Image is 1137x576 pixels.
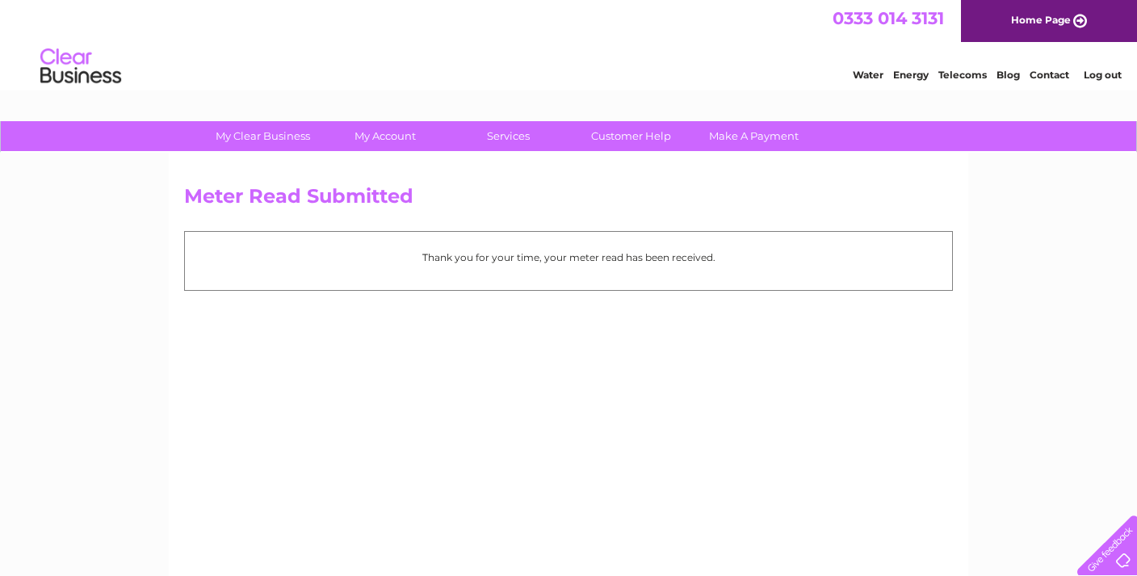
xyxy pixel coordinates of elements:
[188,9,951,78] div: Clear Business is a trading name of Verastar Limited (registered in [GEOGRAPHIC_DATA] No. 3667643...
[853,69,883,81] a: Water
[40,42,122,91] img: logo.png
[184,185,953,216] h2: Meter Read Submitted
[193,250,944,265] p: Thank you for your time, your meter read has been received.
[996,69,1020,81] a: Blog
[687,121,820,151] a: Make A Payment
[196,121,329,151] a: My Clear Business
[938,69,987,81] a: Telecoms
[442,121,575,151] a: Services
[893,69,929,81] a: Energy
[1084,69,1122,81] a: Log out
[564,121,698,151] a: Customer Help
[319,121,452,151] a: My Account
[833,8,944,28] a: 0333 014 3131
[1030,69,1069,81] a: Contact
